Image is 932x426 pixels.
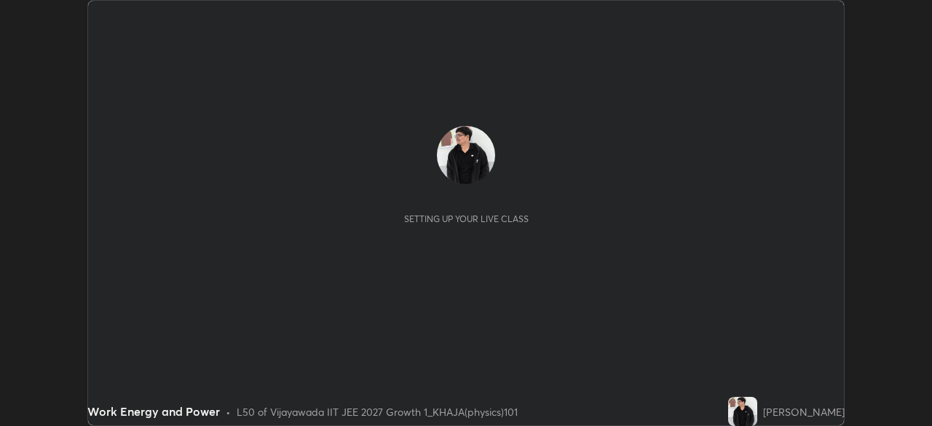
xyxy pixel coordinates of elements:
[437,126,495,184] img: 4766bca9ca784790842c9214940fd31b.jpg
[87,403,220,420] div: Work Energy and Power
[237,404,518,419] div: L50 of Vijayawada IIT JEE 2027 Growth 1_KHAJA(physics)101
[728,397,757,426] img: 4766bca9ca784790842c9214940fd31b.jpg
[226,404,231,419] div: •
[763,404,845,419] div: [PERSON_NAME]
[404,213,529,224] div: Setting up your live class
